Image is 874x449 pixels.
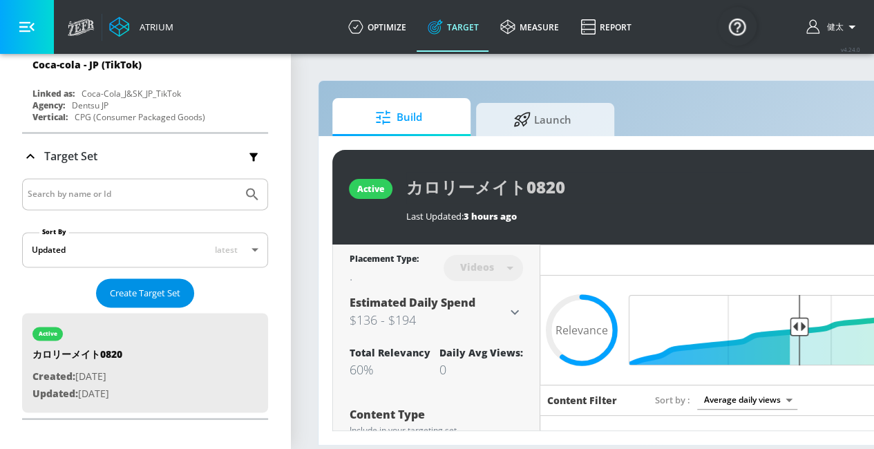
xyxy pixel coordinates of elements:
button: Create Target Set [96,278,194,308]
span: login as: kenta.kurishima@mbk-digital.co.jp [821,21,844,33]
nav: list of Target Set [22,307,268,418]
span: Build [346,101,451,134]
span: Created: [32,370,75,383]
span: Updated: [32,387,78,400]
div: active [39,330,57,337]
div: CPG (Consumer Packaged Goods) [75,111,205,123]
a: Report [569,2,642,52]
div: Content Type [350,409,523,420]
div: Target Set [22,178,268,418]
span: Launch [490,103,595,136]
div: Total Relevancy [350,346,430,359]
span: Relevance [555,325,608,336]
a: Atrium [109,17,173,37]
h6: Content Filter [547,394,617,407]
div: Atrium [134,21,173,33]
button: Open Resource Center [718,7,757,46]
div: active [357,183,384,195]
div: Videos [453,261,501,273]
div: 60% [350,361,430,378]
input: Search by name or Id [28,185,237,203]
div: Target Set [22,133,268,179]
div: Agency: [32,99,65,111]
div: Linked as: [32,88,75,99]
a: measure [489,2,569,52]
div: 0 [439,361,523,378]
button: 健太 [806,19,860,35]
p: Target Set [44,149,97,164]
span: v 4.24.0 [841,46,860,53]
span: latest [215,244,238,256]
div: Coca-cola - JP (TikTok) [32,58,142,71]
div: Updated [32,244,66,256]
h3: $136 - $194 [350,310,506,329]
div: Coca-cola - JP (TikTok)Linked as:Coca-Cola_J&SK_JP_TikTokAgency:Dentsu JPVertical:CPG (Consumer P... [22,48,268,126]
div: activeカロリーメイト0820Created:[DATE]Updated:[DATE] [22,313,268,412]
div: Coca-Cola_J&SK_JP_TikTok [82,88,181,99]
p: [DATE] [32,385,122,403]
span: Create Target Set [110,285,180,301]
div: Daily Avg Views: [439,346,523,359]
div: Include in your targeting set [350,426,523,434]
div: Average daily views [697,390,797,409]
label: Sort By [39,227,69,236]
span: 3 hours ago [464,210,517,222]
span: Estimated Daily Spend [350,295,475,310]
div: Dentsu JP [72,99,108,111]
p: [DATE] [32,368,122,385]
a: optimize [337,2,417,52]
div: Placement Type: [350,253,419,267]
a: Target [417,2,489,52]
div: Estimated Daily Spend$136 - $194 [350,295,523,329]
span: Sort by [655,394,690,406]
div: カロリーメイト0820 [32,347,122,368]
div: Vertical: [32,111,68,123]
